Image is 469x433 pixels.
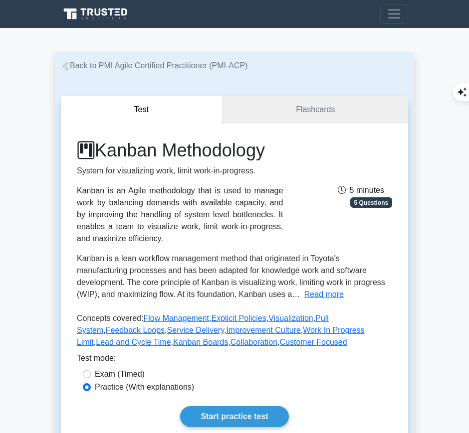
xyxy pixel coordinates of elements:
p: Concepts covered: , , , , , , , , , , , [77,312,392,352]
span: Kanban is a lean workflow management method that originated in Toyota's manufacturing processes a... [77,254,385,298]
div: Kanban is an Agile methodology that is used to manage work by balancing demands with available ca... [77,185,283,245]
div: Test mode: [77,352,392,368]
a: Lead and Cycle Time [96,338,171,346]
a: Visualization [268,314,313,322]
span: 5 Questions [350,197,392,207]
a: Customer Focused [280,338,347,346]
span: 5 minutes [338,186,384,194]
a: Feedback Loops [106,326,165,334]
a: Back to PMI Agile Certified Practitioner (PMI-ACP) [61,61,248,70]
a: Flow Management [143,314,209,322]
button: Toggle navigation [380,4,408,24]
a: Explicit Policies [211,314,266,322]
label: Exam (Timed) [95,368,145,380]
a: Improvement Culture [226,326,300,334]
p: System for visualizing work, limit work-in-progress. [77,165,283,177]
a: Service Delivery [167,326,224,334]
button: Test [61,96,223,124]
a: Kanban Boards [173,338,228,346]
button: Read more [304,289,344,300]
a: Flashcards [223,96,408,124]
a: Start practice test [180,406,288,427]
a: Collaboration [231,338,277,346]
label: Practice (With explanations) [95,381,194,393]
h1: Kanban Methodology [77,140,283,161]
